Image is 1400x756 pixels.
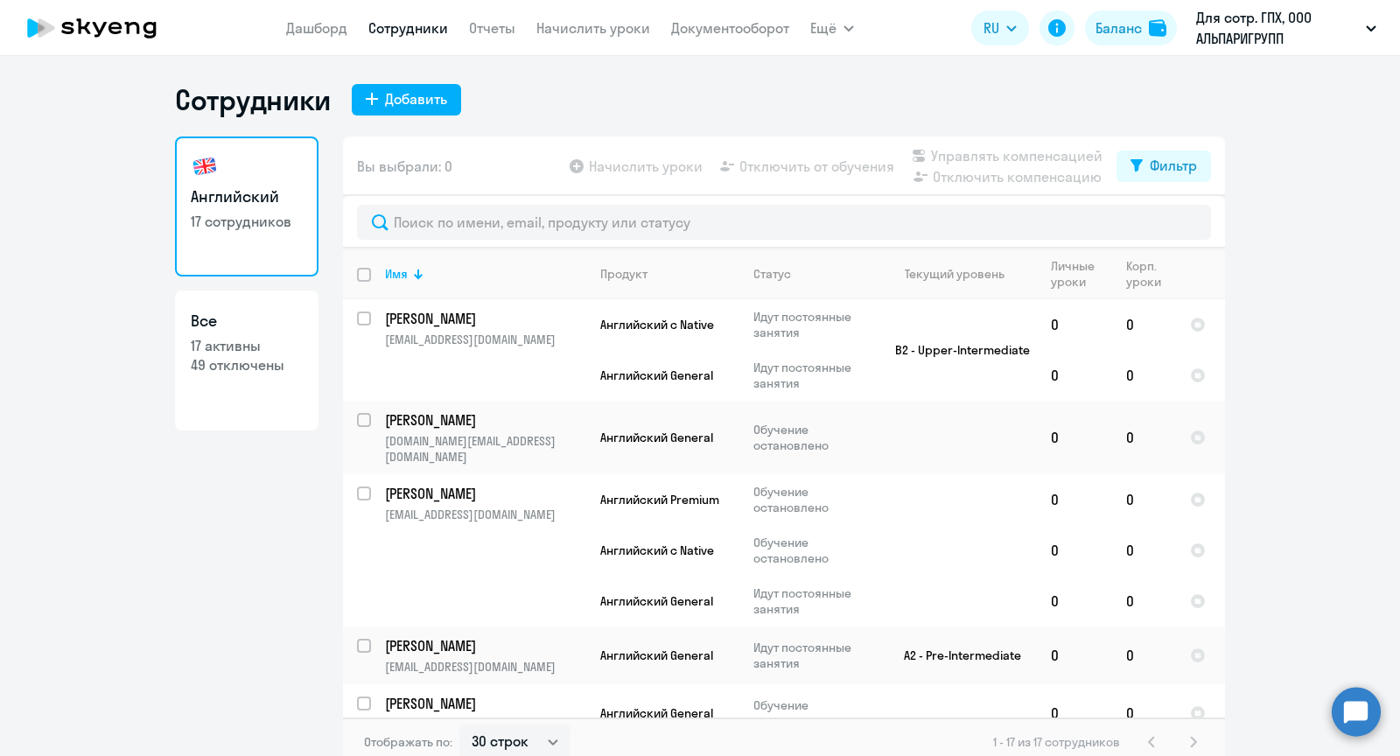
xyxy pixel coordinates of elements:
div: Корп. уроки [1126,258,1175,290]
p: [EMAIL_ADDRESS][DOMAIN_NAME] [385,332,585,347]
span: RU [983,17,999,38]
span: Английский General [600,430,713,445]
td: 0 [1112,684,1176,742]
button: Балансbalance [1085,10,1177,45]
a: [PERSON_NAME] [385,410,585,430]
h3: Все [191,310,303,332]
button: Ещё [810,10,854,45]
td: 0 [1037,474,1112,525]
span: Английский с Native [600,317,714,332]
div: Текущий уровень [905,266,1004,282]
a: Дашборд [286,19,347,37]
p: Идут постоянные занятия [753,360,873,391]
div: Фильтр [1150,155,1197,176]
td: B2 - Upper-Intermediate [874,299,1037,401]
td: 0 [1037,401,1112,474]
span: Английский с Native [600,542,714,558]
button: RU [971,10,1029,45]
td: 0 [1037,299,1112,350]
p: 17 сотрудников [191,212,303,231]
span: Отображать по: [364,734,452,750]
p: 17 активны [191,336,303,355]
span: Вы выбрали: 0 [357,156,452,177]
td: 0 [1037,576,1112,626]
p: Обучение остановлено [753,422,873,453]
div: Баланс [1095,17,1142,38]
div: Текущий уровень [888,266,1036,282]
span: Ещё [810,17,836,38]
td: 0 [1112,576,1176,626]
p: Идут постоянные занятия [753,309,873,340]
td: 0 [1037,626,1112,684]
button: Для сотр. ГПХ, ООО АЛЬПАРИГРУПП [1187,7,1385,49]
div: Добавить [385,88,447,109]
p: Обучение остановлено [753,697,873,729]
a: [PERSON_NAME] [385,694,585,713]
div: Имя [385,266,408,282]
a: Документооборот [671,19,789,37]
p: Обучение остановлено [753,484,873,515]
h3: Английский [191,185,303,208]
p: [PERSON_NAME] [385,636,583,655]
div: Имя [385,266,585,282]
span: Английский Premium [600,492,719,507]
td: 0 [1037,684,1112,742]
p: [PERSON_NAME] [385,309,583,328]
a: Все17 активны49 отключены [175,290,318,430]
a: Сотрудники [368,19,448,37]
a: [PERSON_NAME] [385,309,585,328]
p: [EMAIL_ADDRESS][DOMAIN_NAME] [385,717,585,732]
span: 1 - 17 из 17 сотрудников [993,734,1120,750]
td: 0 [1112,401,1176,474]
div: Продукт [600,266,647,282]
a: Английский17 сотрудников [175,136,318,276]
p: Обучение остановлено [753,535,873,566]
a: [PERSON_NAME] [385,484,585,503]
p: [PERSON_NAME] [385,484,583,503]
p: Для сотр. ГПХ, ООО АЛЬПАРИГРУПП [1196,7,1359,49]
span: Английский General [600,647,713,663]
a: [PERSON_NAME] [385,636,585,655]
button: Фильтр [1116,150,1211,182]
span: Английский General [600,593,713,609]
td: A2 - Pre-Intermediate [874,626,1037,684]
p: [PERSON_NAME] [385,694,583,713]
p: 49 отключены [191,355,303,374]
td: 0 [1112,525,1176,576]
div: Статус [753,266,791,282]
h1: Сотрудники [175,82,331,117]
td: 0 [1112,626,1176,684]
p: Идут постоянные занятия [753,585,873,617]
a: Начислить уроки [536,19,650,37]
td: 0 [1037,350,1112,401]
img: balance [1149,19,1166,37]
td: 0 [1112,350,1176,401]
td: 0 [1112,299,1176,350]
div: Личные уроки [1051,258,1111,290]
p: [EMAIL_ADDRESS][DOMAIN_NAME] [385,659,585,675]
span: Английский General [600,367,713,383]
p: Идут постоянные занятия [753,640,873,671]
td: 0 [1112,474,1176,525]
button: Добавить [352,84,461,115]
span: Английский General [600,705,713,721]
p: [EMAIL_ADDRESS][DOMAIN_NAME] [385,507,585,522]
a: Отчеты [469,19,515,37]
td: 0 [1037,525,1112,576]
img: english [191,152,219,180]
p: [DOMAIN_NAME][EMAIL_ADDRESS][DOMAIN_NAME] [385,433,585,465]
p: [PERSON_NAME] [385,410,583,430]
input: Поиск по имени, email, продукту или статусу [357,205,1211,240]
